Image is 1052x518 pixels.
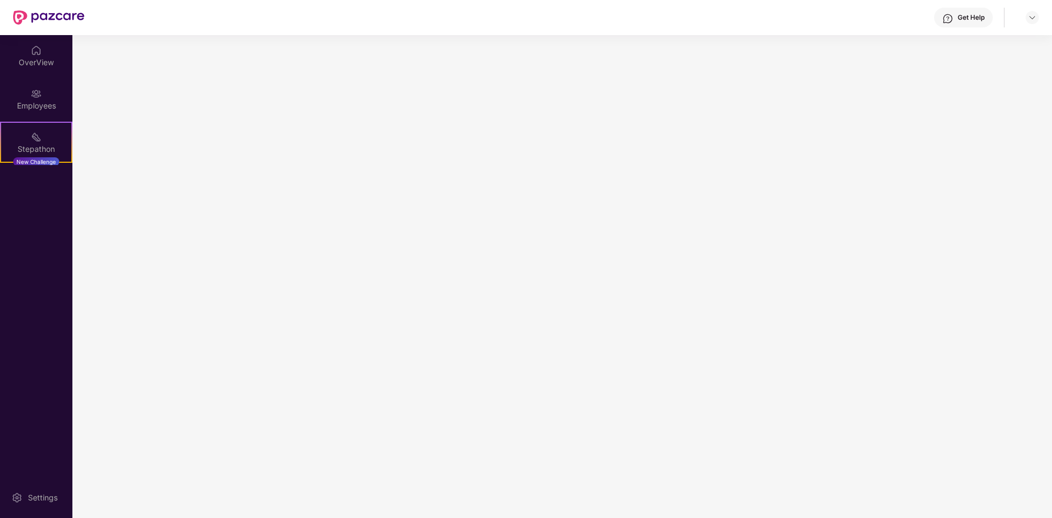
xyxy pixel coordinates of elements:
img: svg+xml;base64,PHN2ZyBpZD0iRW1wbG95ZWVzIiB4bWxucz0iaHR0cDovL3d3dy53My5vcmcvMjAwMC9zdmciIHdpZHRoPS... [31,88,42,99]
img: New Pazcare Logo [13,10,84,25]
img: svg+xml;base64,PHN2ZyBpZD0iRHJvcGRvd24tMzJ4MzIiIHhtbG5zPSJodHRwOi8vd3d3LnczLm9yZy8yMDAwL3N2ZyIgd2... [1028,13,1037,22]
div: Get Help [958,13,985,22]
div: Settings [25,492,61,503]
img: svg+xml;base64,PHN2ZyBpZD0iSG9tZSIgeG1sbnM9Imh0dHA6Ly93d3cudzMub3JnLzIwMDAvc3ZnIiB3aWR0aD0iMjAiIG... [31,45,42,56]
div: Stepathon [1,144,71,155]
img: svg+xml;base64,PHN2ZyBpZD0iSGVscC0zMngzMiIgeG1sbnM9Imh0dHA6Ly93d3cudzMub3JnLzIwMDAvc3ZnIiB3aWR0aD... [942,13,953,24]
div: New Challenge [13,157,59,166]
img: svg+xml;base64,PHN2ZyB4bWxucz0iaHR0cDovL3d3dy53My5vcmcvMjAwMC9zdmciIHdpZHRoPSIyMSIgaGVpZ2h0PSIyMC... [31,132,42,143]
img: svg+xml;base64,PHN2ZyBpZD0iU2V0dGluZy0yMHgyMCIgeG1sbnM9Imh0dHA6Ly93d3cudzMub3JnLzIwMDAvc3ZnIiB3aW... [12,492,22,503]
